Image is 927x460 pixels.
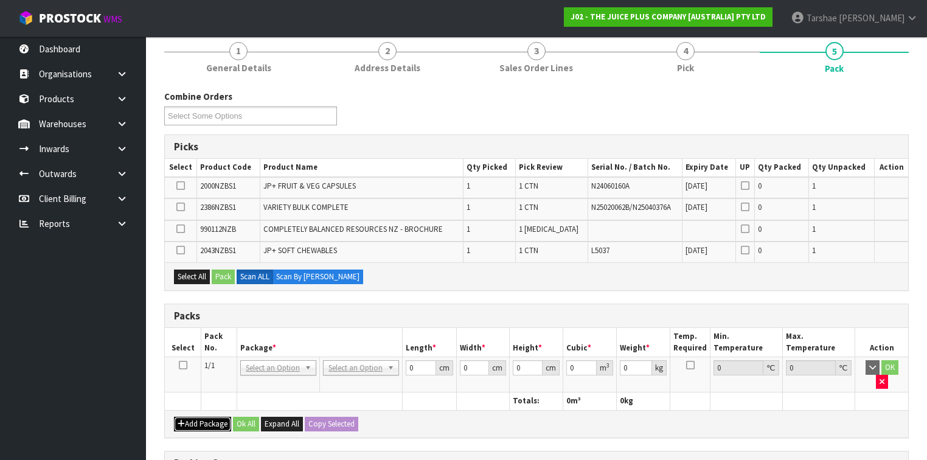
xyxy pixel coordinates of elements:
[519,202,538,212] span: 1 CTN
[588,159,682,176] th: Serial No. / Batch No.
[563,328,616,357] th: Cubic
[809,159,875,176] th: Qty Unpacked
[616,392,670,410] th: kg
[39,10,101,26] span: ProStock
[591,202,671,212] span: N25020062B/N25040376A
[467,202,470,212] span: 1
[510,392,563,410] th: Totals:
[758,181,762,191] span: 0
[591,245,609,256] span: L5037
[263,224,443,234] span: COMPLETELY BALANCED RESOURCES NZ - BROCHURE
[527,42,546,60] span: 3
[165,159,197,176] th: Select
[881,360,898,375] button: OK
[616,328,670,357] th: Weight
[378,42,397,60] span: 2
[174,270,210,284] button: Select All
[519,181,538,191] span: 1 CTN
[237,270,273,284] label: Scan ALL
[403,328,456,357] th: Length
[237,328,403,357] th: Package
[563,392,616,410] th: m³
[591,181,630,191] span: N24060160A
[328,361,383,375] span: Select an Option
[204,360,215,371] span: 1/1
[467,181,470,191] span: 1
[758,245,762,256] span: 0
[758,224,762,234] span: 0
[758,202,762,212] span: 0
[164,90,232,103] label: Combine Orders
[597,360,613,375] div: m
[812,245,816,256] span: 1
[174,310,899,322] h3: Packs
[763,360,779,375] div: ℃
[686,245,707,256] span: [DATE]
[261,417,303,431] button: Expand All
[783,328,855,357] th: Max. Temperature
[571,12,766,22] strong: J02 - THE JUICE PLUS COMPANY [AUSTRALIA] PTY LTD
[200,245,236,256] span: 2043NZBS1
[564,7,772,27] a: J02 - THE JUICE PLUS COMPANY [AUSTRALIA] PTY LTD
[305,417,358,431] button: Copy Selected
[260,159,463,176] th: Product Name
[467,245,470,256] span: 1
[174,417,231,431] button: Add Package
[200,224,236,234] span: 990112NZB
[836,360,852,375] div: ℃
[165,328,201,357] th: Select
[212,270,235,284] button: Pack
[812,224,816,234] span: 1
[229,42,248,60] span: 1
[233,417,259,431] button: Ok All
[812,202,816,212] span: 1
[103,13,122,25] small: WMS
[825,62,844,75] span: Pack
[875,159,908,176] th: Action
[839,12,904,24] span: [PERSON_NAME]
[263,202,349,212] span: VARIETY BULK COMPLETE
[825,42,844,60] span: 5
[201,328,237,357] th: Pack No.
[510,328,563,357] th: Height
[686,202,707,212] span: [DATE]
[489,360,506,375] div: cm
[543,360,560,375] div: cm
[620,396,624,406] span: 0
[436,360,453,375] div: cm
[18,10,33,26] img: cube-alt.png
[807,12,837,24] span: Tarshae
[677,61,694,74] span: Pick
[456,328,510,357] th: Width
[652,360,667,375] div: kg
[197,159,260,176] th: Product Code
[200,181,236,191] span: 2000NZBS1
[263,245,337,256] span: JP+ SOFT CHEWABLES
[566,396,571,406] span: 0
[200,202,236,212] span: 2386NZBS1
[263,181,356,191] span: JP+ FRUIT & VEG CAPSULES
[246,361,300,375] span: Select an Option
[355,61,420,74] span: Address Details
[467,224,470,234] span: 1
[710,328,783,357] th: Min. Temperature
[682,159,735,176] th: Expiry Date
[174,141,899,153] h3: Picks
[206,61,271,74] span: General Details
[519,245,538,256] span: 1 CTN
[519,224,578,234] span: 1 [MEDICAL_DATA]
[463,159,515,176] th: Qty Picked
[812,181,816,191] span: 1
[606,361,609,369] sup: 3
[499,61,573,74] span: Sales Order Lines
[273,270,363,284] label: Scan By [PERSON_NAME]
[736,159,755,176] th: UP
[670,328,710,357] th: Temp. Required
[265,419,299,429] span: Expand All
[515,159,588,176] th: Pick Review
[676,42,695,60] span: 4
[754,159,809,176] th: Qty Packed
[855,328,908,357] th: Action
[686,181,707,191] span: [DATE]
